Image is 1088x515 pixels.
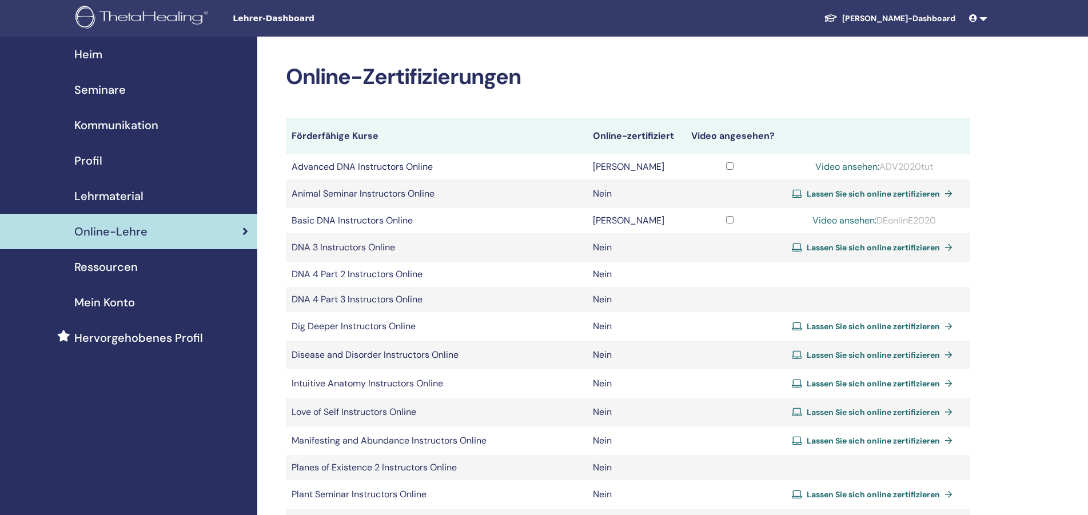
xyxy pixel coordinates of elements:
[286,233,587,262] td: DNA 3 Instructors Online
[587,480,682,509] td: Nein
[815,161,879,173] a: Video ansehen:
[682,118,778,154] th: Video angesehen?
[807,189,940,199] span: Lassen Sie sich online zertifizieren
[286,398,587,426] td: Love of Self Instructors Online
[286,455,587,480] td: Planes of Existence 2 Instructors Online
[286,426,587,455] td: Manifesting and Abundance Instructors Online
[286,208,587,233] td: Basic DNA Instructors Online
[74,81,126,98] span: Seminare
[792,318,957,335] a: Lassen Sie sich online zertifizieren
[807,436,940,446] span: Lassen Sie sich online zertifizieren
[286,64,970,90] h2: Online-Zertifizierungen
[792,239,957,256] a: Lassen Sie sich online zertifizieren
[587,154,682,179] td: [PERSON_NAME]
[587,262,682,287] td: Nein
[587,455,682,480] td: Nein
[587,233,682,262] td: Nein
[74,187,144,205] span: Lehrmaterial
[74,46,102,63] span: Heim
[792,486,957,503] a: Lassen Sie sich online zertifizieren
[286,369,587,398] td: Intuitive Anatomy Instructors Online
[286,118,587,154] th: Förderfähige Kurse
[286,480,587,509] td: Plant Seminar Instructors Online
[807,407,940,417] span: Lassen Sie sich online zertifizieren
[233,13,404,25] span: Lehrer-Dashboard
[792,375,957,392] a: Lassen Sie sich online zertifizieren
[587,118,682,154] th: Online-zertifiziert
[74,223,148,240] span: Online-Lehre
[286,341,587,369] td: Disease and Disorder Instructors Online
[807,321,940,332] span: Lassen Sie sich online zertifizieren
[807,242,940,253] span: Lassen Sie sich online zertifizieren
[75,6,212,31] img: logo.png
[74,294,135,311] span: Mein Konto
[587,426,682,455] td: Nein
[784,160,965,174] div: ADV2020tut
[812,214,876,226] a: Video ansehen:
[587,208,682,233] td: [PERSON_NAME]
[587,341,682,369] td: Nein
[792,404,957,421] a: Lassen Sie sich online zertifizieren
[286,262,587,287] td: DNA 4 Part 2 Instructors Online
[792,346,957,364] a: Lassen Sie sich online zertifizieren
[74,329,203,346] span: Hervorgehobenes Profil
[815,8,965,29] a: [PERSON_NAME]-Dashboard
[286,154,587,179] td: Advanced DNA Instructors Online
[74,117,158,134] span: Kommunikation
[792,185,957,202] a: Lassen Sie sich online zertifizieren
[807,489,940,500] span: Lassen Sie sich online zertifizieren
[784,214,965,227] div: DEonlinE2020
[74,152,102,169] span: Profil
[286,312,587,341] td: Dig Deeper Instructors Online
[587,398,682,426] td: Nein
[587,287,682,312] td: Nein
[286,179,587,208] td: Animal Seminar Instructors Online
[792,432,957,449] a: Lassen Sie sich online zertifizieren
[807,378,940,389] span: Lassen Sie sich online zertifizieren
[587,369,682,398] td: Nein
[74,258,138,276] span: Ressourcen
[286,287,587,312] td: DNA 4 Part 3 Instructors Online
[587,179,682,208] td: Nein
[587,312,682,341] td: Nein
[807,350,940,360] span: Lassen Sie sich online zertifizieren
[824,13,838,23] img: graduation-cap-white.svg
